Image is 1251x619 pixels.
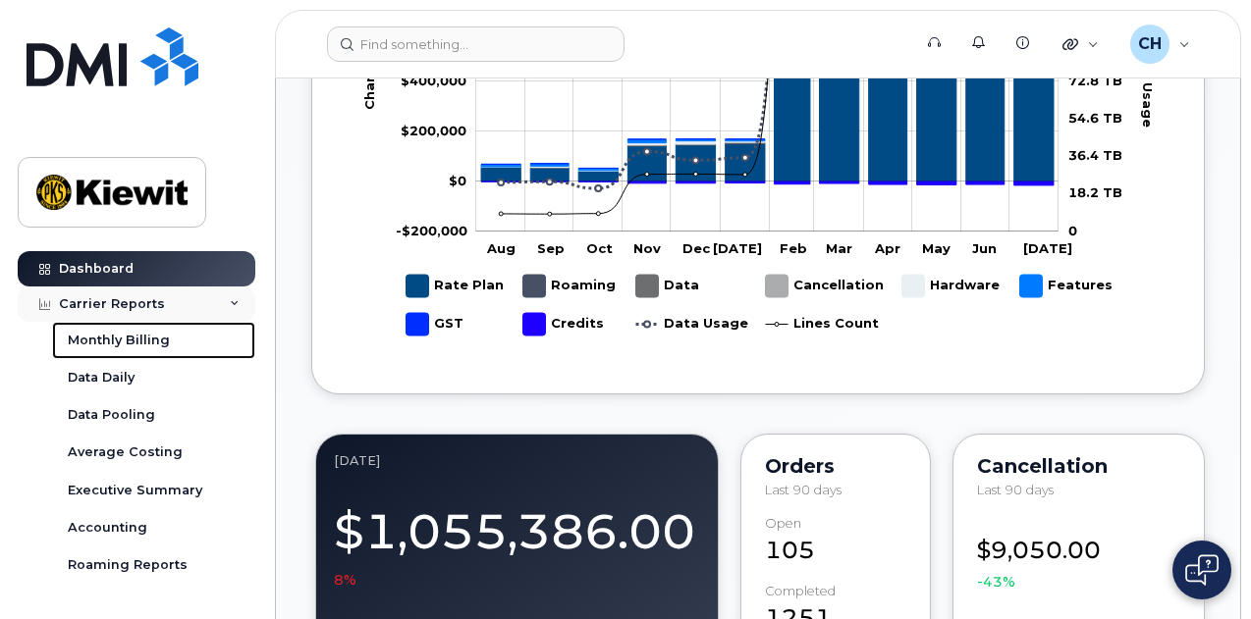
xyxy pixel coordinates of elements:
[327,26,625,62] input: Find something...
[1024,240,1073,256] tspan: [DATE]
[714,240,763,256] tspan: [DATE]
[407,305,465,343] g: GST
[449,173,466,188] tspan: $0
[874,240,900,256] tspan: Apr
[401,73,466,88] tspan: $400,000
[334,492,700,591] div: $1,055,386.00
[923,240,952,256] tspan: May
[780,240,807,256] tspan: Feb
[401,123,466,138] g: $0
[523,305,605,343] g: Credits
[765,482,842,497] span: Last 90 days
[481,181,1054,185] g: Credits
[766,305,879,343] g: Lines Count
[636,305,748,343] g: Data Usage
[1068,73,1122,88] tspan: 72.8 TB
[407,267,1113,343] g: Legend
[636,267,701,305] g: Data
[586,240,613,256] tspan: Oct
[396,223,467,238] g: $0
[1020,267,1113,305] g: Features
[973,240,998,256] tspan: Jun
[765,516,906,567] div: 105
[977,572,1015,592] span: -43%
[977,458,1180,474] div: Cancellation
[407,267,504,305] g: Rate Plan
[1185,554,1219,586] img: Open chat
[537,240,565,256] tspan: Sep
[361,50,377,110] tspan: Charges
[1141,43,1157,128] tspan: Data Usage
[1138,32,1162,56] span: CH
[1116,25,1204,64] div: Cassandra Hornback
[826,240,852,256] tspan: Mar
[1049,25,1113,64] div: Quicklinks
[396,223,467,238] tspan: -$200,000
[486,240,516,256] tspan: Aug
[902,267,1001,305] g: Hardware
[765,584,836,598] div: completed
[765,458,906,474] div: Orders
[977,482,1054,497] span: Last 90 days
[1068,147,1122,163] tspan: 36.4 TB
[334,570,356,590] span: 8%
[977,516,1180,592] div: $9,050.00
[1068,185,1122,201] tspan: 18.2 TB
[633,240,661,256] tspan: Nov
[401,123,466,138] tspan: $200,000
[523,267,617,305] g: Roaming
[766,267,884,305] g: Cancellation
[334,452,700,468] div: July 2025
[401,73,466,88] g: $0
[765,516,801,531] div: Open
[682,240,711,256] tspan: Dec
[1068,223,1077,238] tspan: 0
[1068,110,1122,126] tspan: 54.6 TB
